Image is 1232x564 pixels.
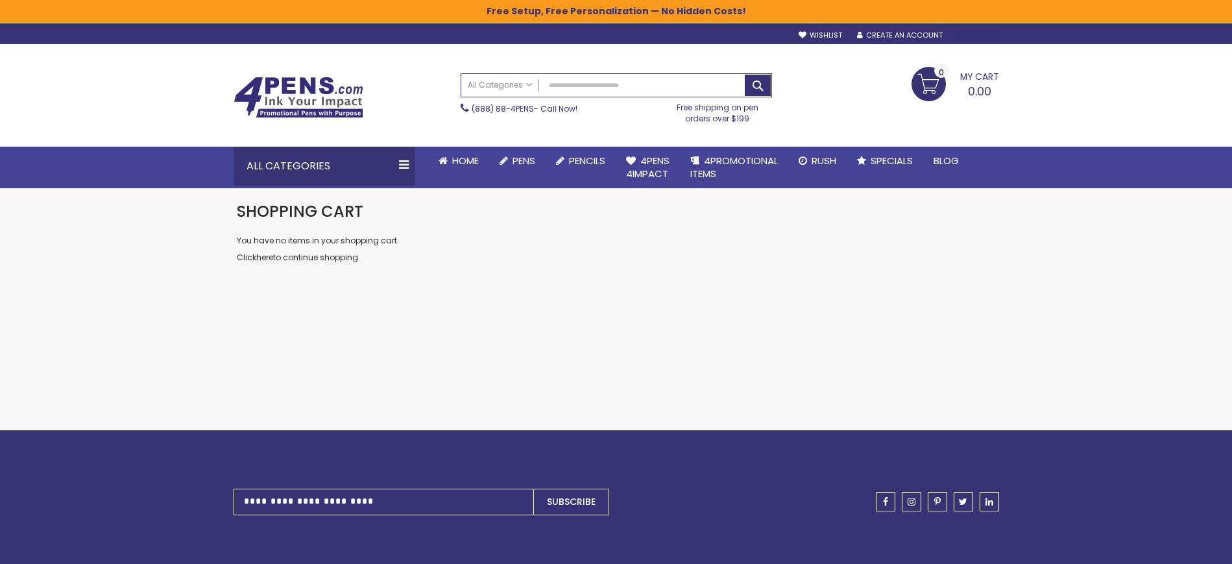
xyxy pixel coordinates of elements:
[799,31,842,40] a: Wishlist
[876,492,895,511] a: facebook
[533,489,609,515] button: Subscribe
[237,252,996,263] p: Click to continue shopping.
[237,236,996,246] p: You have no items in your shopping cart.
[934,154,959,167] span: Blog
[452,154,479,167] span: Home
[968,83,991,99] span: 0.00
[939,66,944,79] span: 0
[234,147,415,186] div: All Categories
[812,154,836,167] span: Rush
[428,147,489,175] a: Home
[690,154,778,180] span: 4PROMOTIONAL ITEMS
[788,147,847,175] a: Rush
[513,154,535,167] span: Pens
[472,103,534,114] a: (888) 88-4PENS
[616,147,680,189] a: 4Pens4impact
[680,147,788,189] a: 4PROMOTIONALITEMS
[626,154,670,180] span: 4Pens 4impact
[956,31,998,41] div: Sign In
[847,147,923,175] a: Specials
[923,147,969,175] a: Blog
[256,252,273,263] a: here
[902,492,921,511] a: instagram
[569,154,605,167] span: Pencils
[934,497,941,506] span: pinterest
[928,492,947,511] a: pinterest
[857,31,943,40] a: Create an Account
[663,97,772,123] div: Free shipping on pen orders over $199
[985,497,993,506] span: linkedin
[959,497,967,506] span: twitter
[234,77,363,118] img: 4Pens Custom Pens and Promotional Products
[954,492,973,511] a: twitter
[883,497,888,506] span: facebook
[547,495,596,508] span: Subscribe
[1125,529,1232,564] iframe: Google Customer Reviews
[461,74,539,95] a: All Categories
[980,492,999,511] a: linkedin
[912,67,999,99] a: 0.00 0
[237,201,363,222] span: Shopping Cart
[472,103,577,114] span: - Call Now!
[908,497,915,506] span: instagram
[468,80,533,90] span: All Categories
[546,147,616,175] a: Pencils
[871,154,913,167] span: Specials
[489,147,546,175] a: Pens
